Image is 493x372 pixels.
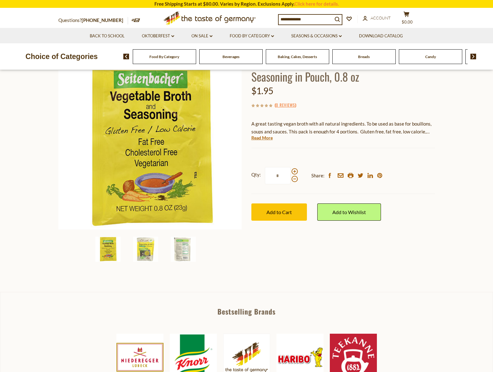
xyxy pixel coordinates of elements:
[358,54,370,59] a: Breads
[294,1,339,7] a: Click here for details.
[276,102,295,109] a: 0 Reviews
[251,55,435,84] h1: Seitenbacher Vegan Vegetable Broth and Seasoning in Pouch, 0.8 oz
[58,46,242,229] img: Seitenbacher Vegan Vegetable Broth and Seasoning in Pouch, 0.8 oz
[90,33,125,40] a: Back to School
[149,54,179,59] a: Food By Category
[470,54,476,59] img: next arrow
[230,33,274,40] a: Food By Category
[251,120,435,136] p: A great tasting vegan broth with all natural ingredients. To be used as base for bouillons, soups...
[275,102,296,108] span: ( )
[397,11,416,27] button: $0.00
[123,54,129,59] img: previous arrow
[278,54,317,59] a: Baking, Cakes, Desserts
[291,33,342,40] a: Seasons & Occasions
[425,54,436,59] a: Candy
[251,85,273,96] span: $1.95
[191,33,212,40] a: On Sale
[402,19,413,24] span: $0.00
[363,15,391,22] a: Account
[317,203,381,221] a: Add to Wishlist
[251,171,261,179] strong: Qty:
[171,237,196,262] img: Seitenbacher Vegan Vegetable Broth and Seasoning in Pouch, 0.8 oz
[58,16,128,24] p: Questions?
[251,135,273,141] a: Read More
[311,172,324,180] span: Share:
[82,17,123,23] a: [PHONE_NUMBER]
[133,237,158,262] img: Seitenbacher Vegan Vegetable Broth and Seasoning in Pouch, 0.8 oz
[265,167,291,184] input: Qty:
[95,237,121,262] img: Seitenbacher Vegan Vegetable Broth and Seasoning in Pouch, 0.8 oz
[266,209,292,215] span: Add to Cart
[142,33,174,40] a: Oktoberfest
[359,33,403,40] a: Download Catalog
[371,15,391,20] span: Account
[0,308,493,315] div: Bestselling Brands
[222,54,239,59] a: Beverages
[251,203,307,221] button: Add to Cart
